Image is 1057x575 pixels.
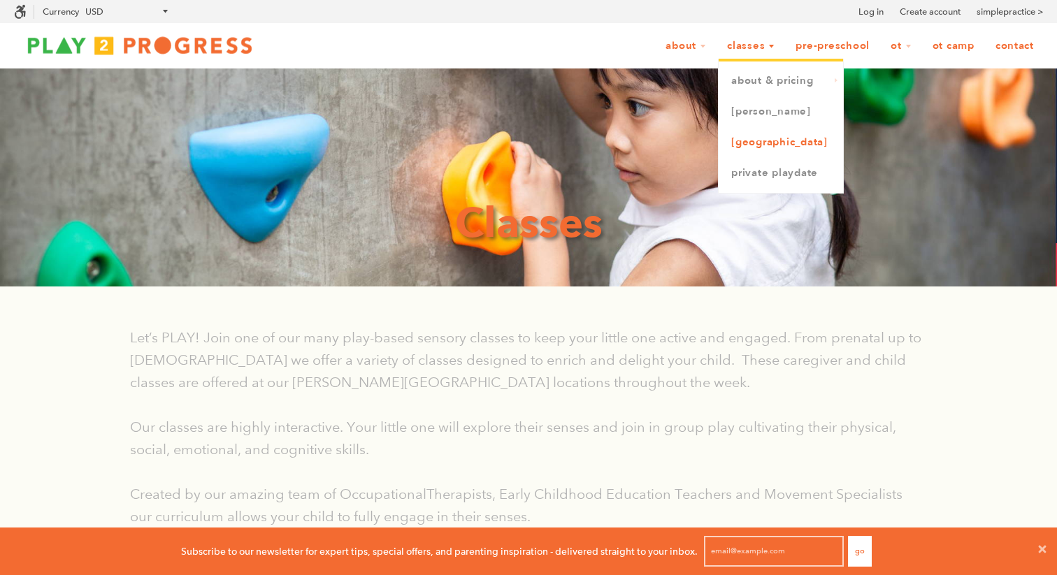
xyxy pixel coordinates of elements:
[719,66,843,96] a: About & Pricing
[986,33,1043,59] a: Contact
[718,33,784,59] a: Classes
[130,416,927,460] p: Our classes are highly interactive. Your little one will explore their senses and join in group p...
[130,326,927,393] p: Let’s PLAY! Join one of our many play-based sensory classes to keep your little one active and en...
[786,33,879,59] a: Pre-Preschool
[977,5,1043,19] a: simplepractice >
[14,31,266,59] img: Play2Progress logo
[656,33,715,59] a: About
[923,33,984,59] a: OT Camp
[858,5,884,19] a: Log in
[719,158,843,189] a: Private Playdate
[719,127,843,158] a: [GEOGRAPHIC_DATA]
[882,33,921,59] a: OT
[130,483,927,527] p: Created by our amazing team of OccupationalTherapists, Early Childhood Education Teachers and Mov...
[704,536,844,567] input: email@example.com
[719,96,843,127] a: [PERSON_NAME]
[900,5,961,19] a: Create account
[43,6,79,17] label: Currency
[181,544,698,559] p: Subscribe to our newsletter for expert tips, special offers, and parenting inspiration - delivere...
[848,536,872,567] button: Go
